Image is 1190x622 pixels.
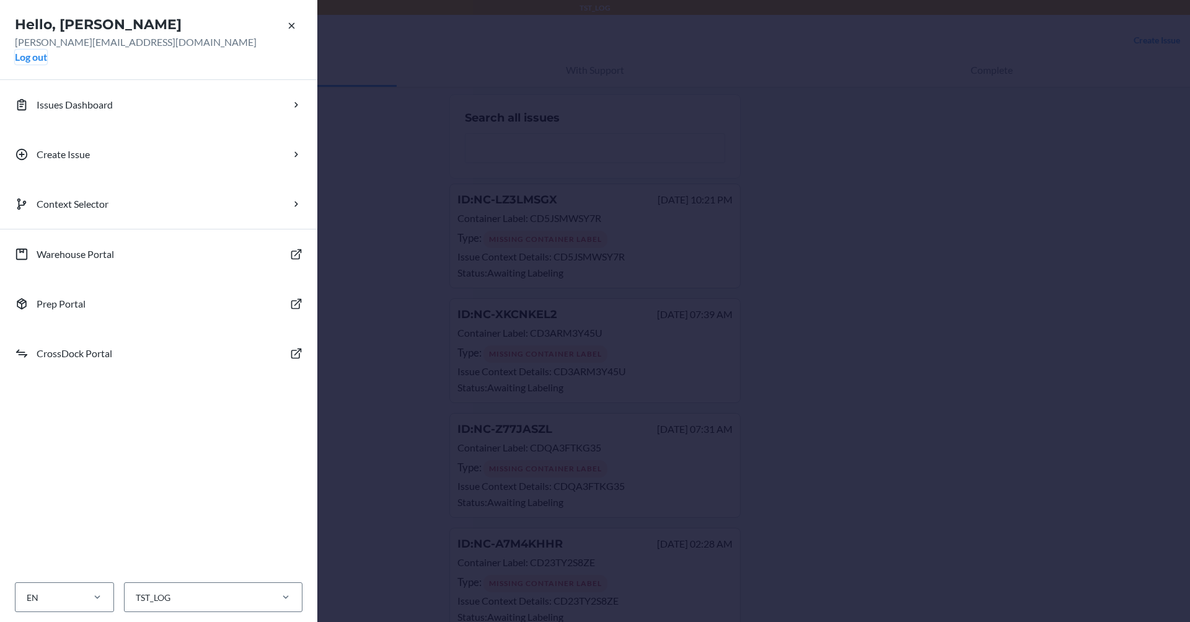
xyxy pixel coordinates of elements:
[15,35,302,50] p: [PERSON_NAME][EMAIL_ADDRESS][DOMAIN_NAME]
[37,247,114,262] p: Warehouse Portal
[15,50,47,64] button: Log out
[37,97,113,112] p: Issues Dashboard
[27,591,38,604] div: EN
[37,197,108,211] p: Context Selector
[37,147,90,162] p: Create Issue
[134,591,136,604] input: TST_LOG
[136,591,170,604] div: TST_LOG
[15,15,302,35] h2: Hello, [PERSON_NAME]
[37,296,86,311] p: Prep Portal
[37,346,112,361] p: CrossDock Portal
[25,591,27,604] input: EN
